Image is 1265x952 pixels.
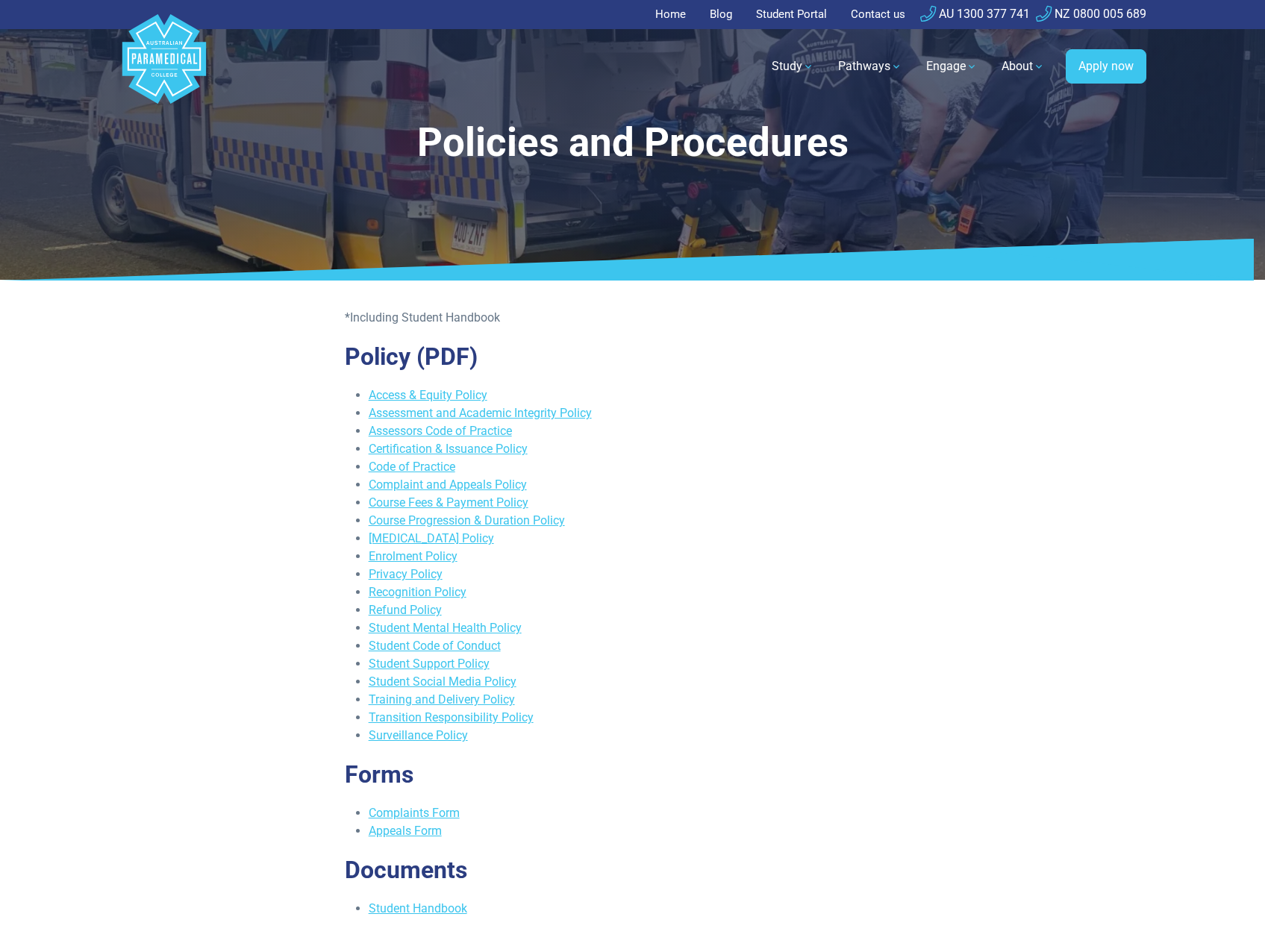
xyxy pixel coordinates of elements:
h1: Policies and Procedures [196,119,1069,166]
a: AU 1300 377 741 [920,7,1030,21]
a: Course Fees & Payment Policy [369,495,528,510]
a: Refund Policy [369,603,442,617]
h2: Policy (PDF) [345,342,921,371]
a: About [993,46,1054,87]
a: Australian Paramedical College [119,29,209,104]
a: [MEDICAL_DATA] Policy [369,531,494,545]
a: Privacy Policy [369,567,443,581]
a: Pathways [829,46,911,87]
a: Appeals Form [369,824,442,838]
a: Student Social Media Policy [369,674,516,689]
a: Complaint and Appeals Policy [369,477,527,492]
a: Assessors Code of Practice [369,424,512,438]
a: Certification & Issuance Policy [369,442,528,456]
h2: Forms [345,760,921,789]
a: Apply now [1066,49,1146,84]
a: Transition Responsibility Policy [369,710,534,724]
a: Engage [917,46,987,87]
a: Surveillance Policy [369,728,468,742]
a: NZ 0800 005 689 [1036,7,1146,21]
a: Course Progression & Duration Policy [369,513,565,527]
a: Study [763,46,823,87]
a: Assessment and Academic Integrity Policy [369,406,592,420]
a: Student Code of Conduct [369,639,501,653]
a: Code of Practice [369,460,455,474]
a: Complaints Form [369,806,460,820]
a: Recognition Policy [369,585,466,599]
a: Enrolment Policy [369,549,457,563]
a: Student Support Policy [369,657,490,671]
p: *Including Student Handbook [345,309,921,327]
a: Student Handbook [369,901,467,915]
a: Access & Equity Policy [369,388,487,402]
a: Student Mental Health Policy [369,621,522,635]
a: Training and Delivery Policy [369,692,515,707]
h2: Documents [345,856,921,884]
